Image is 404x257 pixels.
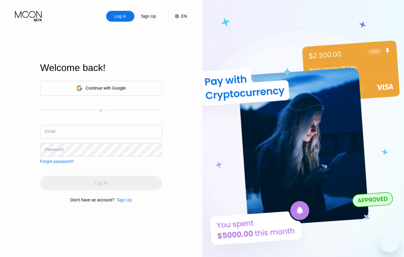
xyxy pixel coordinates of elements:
[181,14,187,19] div: EN
[140,13,157,19] div: Sign Up
[117,197,132,202] div: Sign Up
[106,11,134,22] div: Log In
[40,81,162,96] div: Continue with Google
[40,159,74,164] div: Forgot password?
[70,197,115,202] div: Don't have an account?
[45,129,55,134] div: Email
[380,233,399,252] iframe: Button to launch messaging window
[114,197,132,202] div: Sign Up
[134,11,163,22] div: Sign Up
[114,13,127,19] div: Log In
[45,147,63,152] div: Password
[40,62,162,73] div: Welcome back!
[85,86,126,90] div: Continue with Google
[169,11,187,22] div: EN
[99,108,103,112] div: or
